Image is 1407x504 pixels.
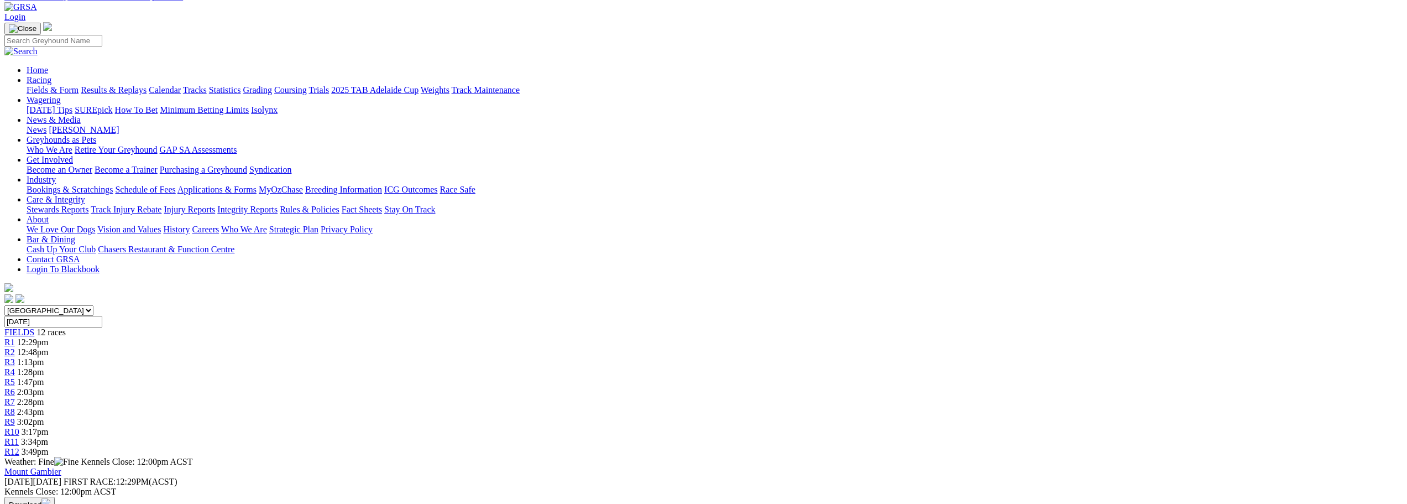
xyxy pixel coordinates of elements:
a: Stewards Reports [27,205,88,214]
a: R1 [4,337,15,347]
a: Stay On Track [384,205,435,214]
a: Greyhounds as Pets [27,135,96,144]
a: Grading [243,85,272,95]
a: Track Maintenance [452,85,520,95]
div: Wagering [27,105,1403,115]
span: 3:49pm [22,447,49,456]
span: 2:28pm [17,397,44,407]
span: 1:13pm [17,357,44,367]
a: Racing [27,75,51,85]
a: R9 [4,417,15,427]
a: MyOzChase [259,185,303,194]
a: Privacy Policy [321,225,373,234]
a: FIELDS [4,328,34,337]
img: Close [9,24,36,33]
a: Cash Up Your Club [27,245,96,254]
a: SUREpick [75,105,112,115]
div: Care & Integrity [27,205,1403,215]
span: 3:02pm [17,417,44,427]
a: News & Media [27,115,81,124]
img: logo-grsa-white.png [4,283,13,292]
span: FIRST RACE: [64,477,116,486]
a: Mount Gambier [4,467,61,476]
div: Bar & Dining [27,245,1403,254]
a: Race Safe [440,185,475,194]
a: How To Bet [115,105,158,115]
img: logo-grsa-white.png [43,22,52,31]
span: 2:03pm [17,387,44,397]
a: Schedule of Fees [115,185,175,194]
a: Fields & Form [27,85,79,95]
a: Careers [192,225,219,234]
div: Racing [27,85,1403,95]
a: Strategic Plan [269,225,318,234]
a: Syndication [249,165,291,174]
a: R6 [4,387,15,397]
div: Industry [27,185,1403,195]
a: Become an Owner [27,165,92,174]
div: Kennels Close: 12:00pm ACST [4,487,1403,497]
span: R8 [4,407,15,417]
span: Weather: Fine [4,457,81,466]
a: R11 [4,437,19,446]
a: Integrity Reports [217,205,278,214]
a: ICG Outcomes [384,185,437,194]
a: Wagering [27,95,61,105]
div: News & Media [27,125,1403,135]
a: [DATE] Tips [27,105,72,115]
a: Injury Reports [164,205,215,214]
a: Chasers Restaurant & Function Centre [98,245,234,254]
a: Retire Your Greyhound [75,145,158,154]
span: 1:28pm [17,367,44,377]
span: 3:34pm [21,437,48,446]
a: Login To Blackbook [27,264,100,274]
a: Fact Sheets [342,205,382,214]
a: R7 [4,397,15,407]
a: Trials [308,85,329,95]
div: Greyhounds as Pets [27,145,1403,155]
a: R2 [4,347,15,357]
button: Toggle navigation [4,23,41,35]
a: Coursing [274,85,307,95]
a: Who We Are [27,145,72,154]
a: Isolynx [251,105,278,115]
a: Vision and Values [97,225,161,234]
a: R10 [4,427,19,437]
img: GRSA [4,2,37,12]
a: Track Injury Rebate [91,205,161,214]
span: 12:29pm [17,337,49,347]
a: Bookings & Scratchings [27,185,113,194]
a: About [27,215,49,224]
a: News [27,125,46,134]
a: R5 [4,377,15,387]
a: Rules & Policies [280,205,339,214]
input: Select date [4,316,102,328]
a: History [163,225,190,234]
span: Kennels Close: 12:00pm ACST [81,457,192,466]
a: Become a Trainer [95,165,158,174]
a: Bar & Dining [27,235,75,244]
a: Login [4,12,25,22]
a: We Love Our Dogs [27,225,95,234]
a: Purchasing a Greyhound [160,165,247,174]
span: 12:29PM(ACST) [64,477,177,486]
a: Home [27,65,48,75]
a: Tracks [183,85,207,95]
a: R12 [4,447,19,456]
a: Get Involved [27,155,73,164]
a: 2025 TAB Adelaide Cup [331,85,419,95]
a: Contact GRSA [27,254,80,264]
span: [DATE] [4,477,61,486]
a: Results & Replays [81,85,147,95]
a: Statistics [209,85,241,95]
span: 12:48pm [17,347,49,357]
img: Fine [54,457,79,467]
